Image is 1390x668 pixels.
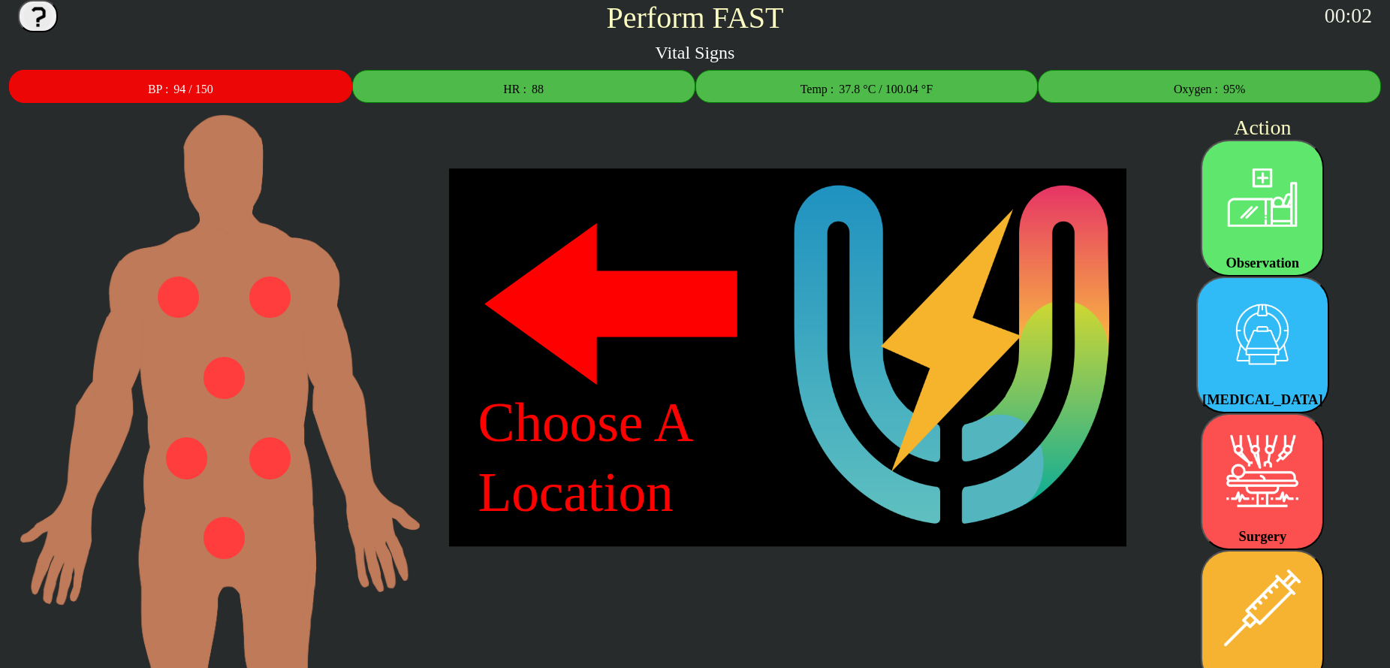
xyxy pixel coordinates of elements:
img: MUI-Start.svg [449,151,1126,568]
img: interveneButton [1207,552,1318,663]
button: [MEDICAL_DATA] [1196,277,1329,413]
img: unchecked.png [166,437,208,479]
span: 94 / 150 [173,83,213,95]
span: HR : [503,83,526,95]
span: BP : [148,83,168,95]
img: unchecked.png [249,277,291,319]
span: Oxygen : [1174,83,1218,95]
img: surgeryButton [1207,416,1318,527]
span: 00 [1325,4,1346,27]
img: unchecked.png [204,517,246,559]
button: Observation [1201,140,1324,277]
h3: Action [1156,115,1369,141]
span: 37.8 °C / 100.04 °F [839,83,933,95]
img: unchecked.png [204,357,246,399]
b: [MEDICAL_DATA] [1202,392,1323,407]
button: Surgery [1201,413,1324,550]
span: 88 [532,83,544,95]
img: help [24,2,52,30]
img: obsButton [1207,142,1318,253]
span: 02 [1351,4,1372,27]
b: Observation [1226,255,1299,271]
img: ctButton [1207,279,1318,390]
h4: Vital Signs [9,42,1381,64]
img: unchecked.png [158,277,200,319]
span: 95% [1223,83,1245,95]
b: Surgery [1238,529,1286,544]
span: Temp : [801,83,834,95]
img: unchecked.png [249,437,291,479]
